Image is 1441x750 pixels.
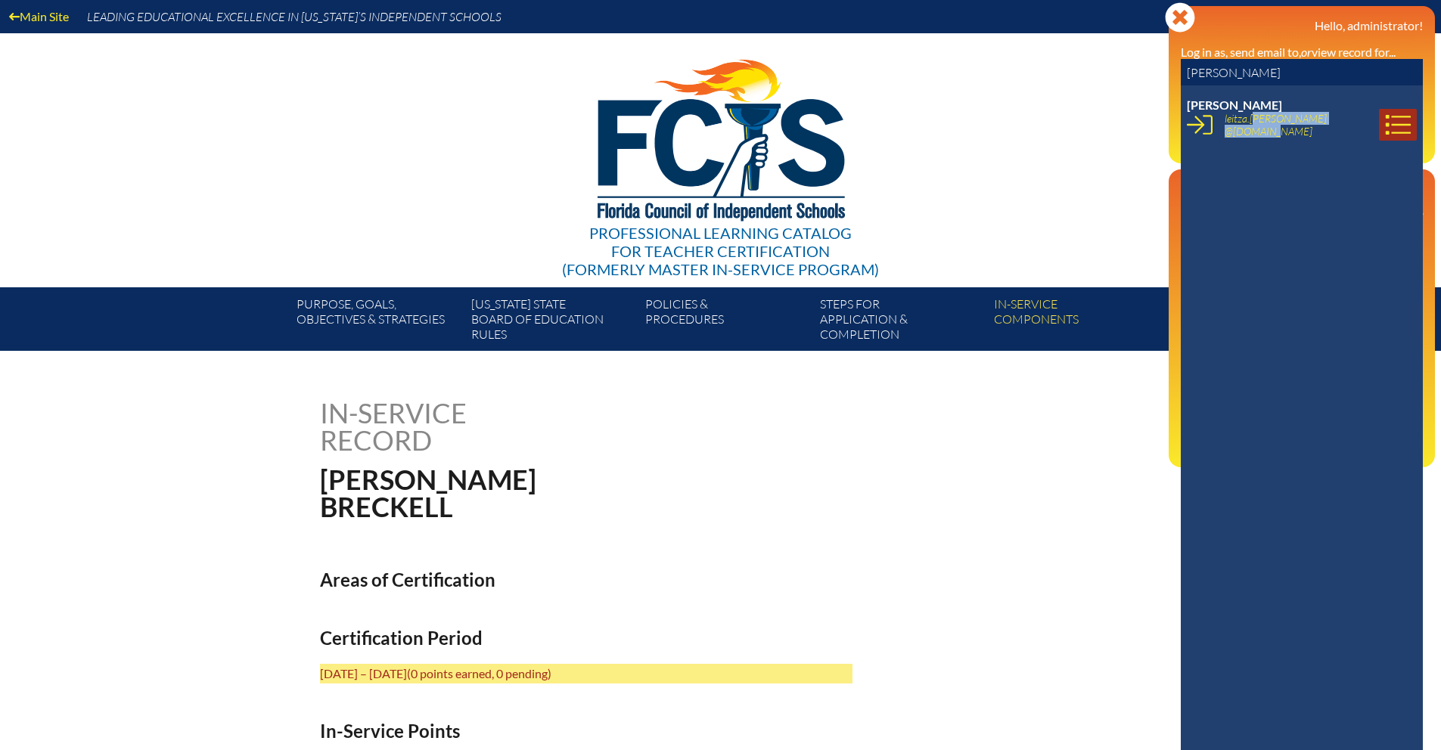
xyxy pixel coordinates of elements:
[1165,2,1195,33] svg: Close
[639,293,813,351] a: Policies &Procedures
[320,399,625,454] h1: In-service record
[320,569,852,590] h2: Areas of Certification
[407,666,551,680] span: (0 points earned, 0 pending)
[1187,98,1282,112] span: [PERSON_NAME]
[564,33,877,240] img: FCISlogo221.eps
[1175,122,1241,142] a: User infoReports
[290,293,464,351] a: Purpose, goals,objectives & strategies
[1175,315,1415,364] a: Director of Professional Development [US_STATE] Council of Independent Schools since [DATE]
[1301,45,1312,59] i: or
[988,293,1162,351] a: In-servicecomponents
[814,293,988,351] a: Steps forapplication & completion
[1181,18,1423,33] h3: Hello, administrator!
[562,224,879,278] div: Professional Learning Catalog (formerly Master In-service Program)
[1181,45,1396,59] label: Log in as, send email to, view record for...
[1175,234,1238,283] a: Email passwordEmail &password
[320,720,852,742] h2: In-Service Points
[3,6,75,26] a: Main Site
[465,293,639,351] a: [US_STATE] StateBoard of Education rules
[1219,109,1333,141] a: leitza.[PERSON_NAME]@[DOMAIN_NAME]
[1175,95,1290,116] a: User infoEE Control Panel
[611,242,830,260] span: for Teacher Certification
[1411,442,1423,454] svg: Log out
[320,627,852,649] h2: Certification Period
[320,664,852,683] p: [DATE] – [DATE]
[320,466,817,520] h1: [PERSON_NAME] Breckell
[556,30,885,281] a: Professional Learning Catalog for Teacher Certification(formerly Master In-service Program)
